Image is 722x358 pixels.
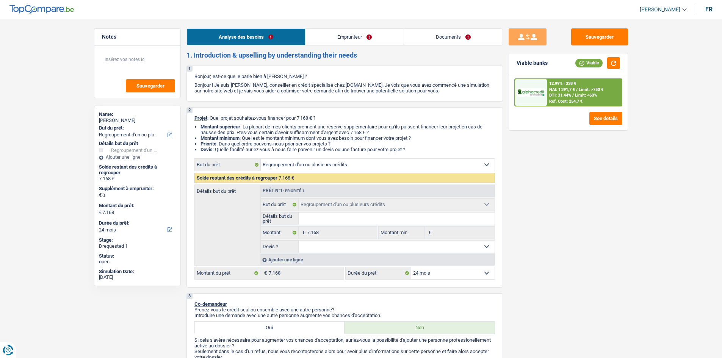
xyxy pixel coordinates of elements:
div: Ajouter une ligne [260,254,495,265]
div: fr [705,6,713,13]
label: Montant min. [379,227,425,239]
div: Status: [99,253,176,259]
div: Détails but du prêt [99,141,176,147]
span: Limit: >750 € [579,87,603,92]
p: Bonjour ! Je suis [PERSON_NAME], conseiller en crédit spécialisé chez [DOMAIN_NAME]. Je vois que ... [194,82,495,94]
div: Ajouter une ligne [99,155,176,160]
li: : Quelle facilité auriez-vous à nous faire parvenir un devis ou une facture pour votre projet ? [200,147,495,152]
label: Détails but du prêt [261,213,299,225]
h2: 1. Introduction & upselling by understanding their needs [186,51,503,59]
label: Montant du prêt: [99,203,174,209]
span: Solde restant des crédits à regrouper [197,175,277,181]
strong: Montant minimum [200,135,240,141]
div: 7.168 € [99,176,176,182]
div: Name: [99,111,176,117]
p: Prenez-vous le crédit seul ou ensemble avec une autre personne? [194,307,495,313]
span: DTI: 31.44% [549,93,571,98]
label: Oui [195,322,345,334]
label: Montant [261,227,299,239]
label: Durée du prêt: [346,267,411,279]
label: Supplément à emprunter: [99,186,174,192]
div: Drequested 1 [99,243,176,249]
div: Prêt n°1 [261,188,306,193]
img: TopCompare Logo [9,5,74,14]
div: [DATE] [99,274,176,280]
label: Non [345,322,495,334]
div: Stage: [99,237,176,243]
a: Analyse des besoins [187,29,305,45]
p: Si cela s'avère nécessaire pour augmenter vos chances d'acceptation, auriez-vous la possibilité d... [194,337,495,349]
div: 3 [187,294,193,299]
label: Durée du prêt: [99,220,174,226]
h5: Notes [102,34,173,40]
button: See details [589,112,622,125]
span: Projet [194,115,207,121]
span: / [572,93,574,98]
li: : Quel est le montant minimum dont vous avez besoin pour financer votre projet ? [200,135,495,141]
strong: Montant supérieur [200,124,240,130]
div: Ref. Cost: 254,7 € [549,99,583,104]
span: € [260,267,269,279]
div: 12.99% | 338 € [549,81,576,86]
span: Limit: <60% [575,93,597,98]
label: But du prêt [195,159,261,171]
div: Solde restant des crédits à regrouper [99,164,176,176]
button: Sauvegarder [571,28,628,45]
label: Détails but du prêt [195,185,260,194]
div: 2 [187,108,193,113]
p: : Quel projet souhaitez-vous financer pour 7 168 € ? [194,115,495,121]
a: Documents [404,29,503,45]
label: But du prêt: [99,125,174,131]
p: Introduire une demande avec une autre personne augmente vos chances d'acceptation. [194,313,495,318]
img: AlphaCredit [517,88,545,97]
div: [PERSON_NAME] [99,117,176,124]
label: Devis ? [261,241,299,253]
div: open [99,259,176,265]
li: : La plupart de mes clients prennent une réserve supplémentaire pour qu'ils puissent financer leu... [200,124,495,135]
span: / [576,87,578,92]
div: Simulation Date: [99,269,176,275]
span: € [299,227,307,239]
span: € [425,227,433,239]
span: NAI: 1 391,7 € [549,87,575,92]
button: Sauvegarder [126,79,175,92]
span: € [99,209,102,216]
span: Sauvegarder [136,83,164,88]
div: 1 [187,66,193,72]
a: [PERSON_NAME] [634,3,687,16]
label: Montant du prêt [195,267,260,279]
div: Viable [575,59,603,67]
span: [PERSON_NAME] [640,6,680,13]
label: But du prêt [261,199,299,211]
span: - Priorité 1 [283,189,304,193]
a: Emprunteur [305,29,404,45]
strong: Priorité [200,141,216,147]
span: 7.168 € [279,175,294,181]
span: € [99,192,102,198]
li: : Dans quel ordre pouvons-nous prioriser vos projets ? [200,141,495,147]
div: Viable banks [517,60,548,66]
p: Bonjour, est-ce que je parle bien à [PERSON_NAME] ? [194,73,495,79]
span: Devis [200,147,213,152]
span: Co-demandeur [194,301,227,307]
